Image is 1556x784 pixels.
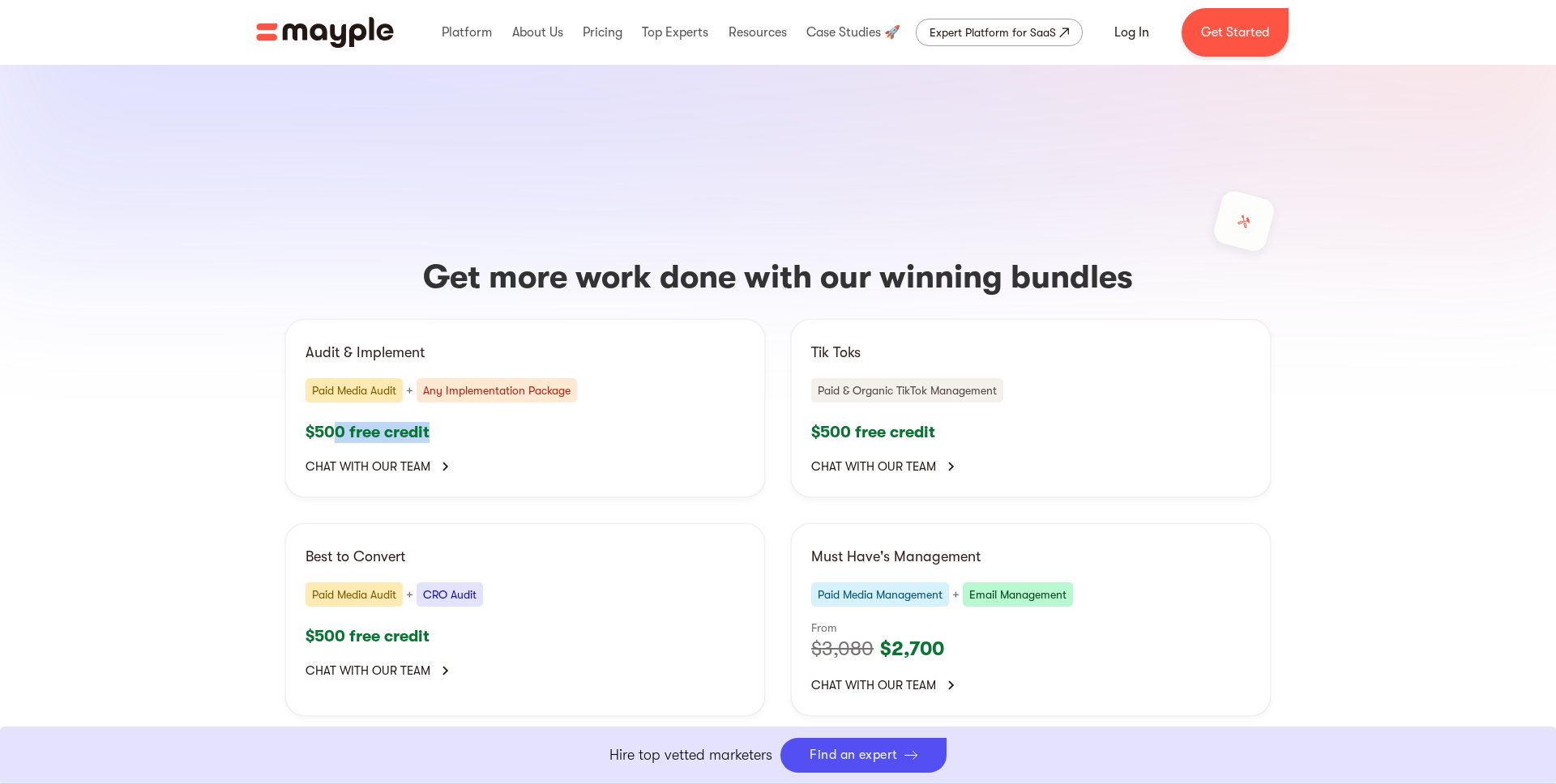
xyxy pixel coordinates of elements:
[256,17,394,48] img: Mayple logo
[811,637,874,660] div: $3,080
[638,6,712,58] div: Top Experts
[406,382,413,398] div: +
[417,582,483,607] div: CRO Audit
[306,456,745,477] a: Chat with our team
[963,582,1073,607] div: Email Management
[811,582,949,607] div: Paid Media Management
[609,744,772,766] p: Hire top vetted marketers
[306,582,403,607] div: Paid Media Audit
[256,17,394,48] a: home
[306,626,745,647] p: $500 free credit
[285,254,1271,300] h3: Get more work done with our winning bundles
[952,586,960,603] div: +
[406,586,413,603] div: +
[811,456,936,477] p: Chat with our team
[417,378,577,403] div: Any Implementation Package
[810,748,898,763] div: Find an expert
[1182,8,1289,57] a: Get Started
[811,456,1250,477] a: Chat with our team
[508,6,567,58] div: About Us
[811,675,1250,696] a: Chat with our team
[579,6,626,58] div: Pricing
[306,660,745,681] a: Chat with our team
[916,19,1083,46] a: Expert Platform for SaaS
[438,6,496,58] div: Platform
[811,378,1003,403] div: Paid & Organic TikTok Management
[306,660,430,681] p: Chat with our team
[306,339,745,365] p: Audit & Implement
[306,422,745,443] p: $500 free credit
[880,637,944,660] div: $2,700
[306,543,745,569] p: Best to Convert
[306,456,430,477] p: Chat with our team
[811,620,1250,636] div: From
[811,339,1250,365] p: Tik Toks
[1297,609,1556,784] iframe: Chat Widget
[1095,13,1169,52] a: Log In
[811,675,936,696] p: Chat with our team
[811,543,1250,569] p: Must Have's Management
[811,422,1250,443] p: $500 free credit
[306,378,403,403] div: Paid Media Audit
[930,23,1056,42] div: Expert Platform for SaaS
[725,6,791,58] div: Resources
